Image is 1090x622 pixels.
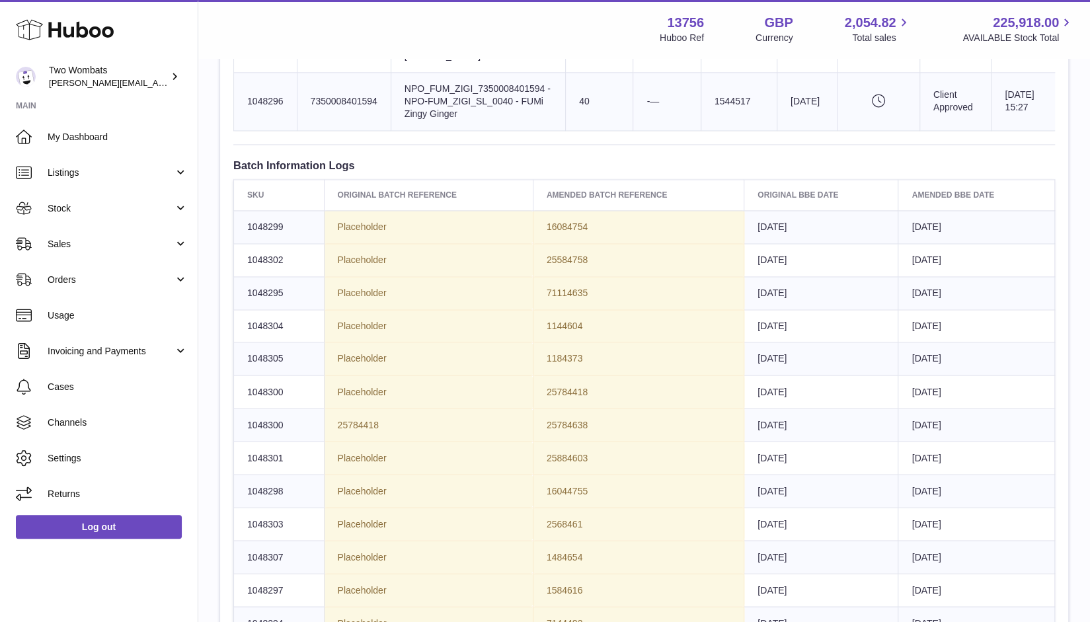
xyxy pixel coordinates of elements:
[566,72,633,130] td: 40
[338,452,387,463] span: Placeholder
[247,452,284,463] span: 1048301
[247,518,284,529] span: 1048303
[898,179,1055,210] th: Amended BBE Date
[247,288,284,298] span: 1048295
[533,179,744,210] th: Amended Batch Reference
[962,32,1074,44] span: AVAILABLE Stock Total
[16,515,182,539] a: Log out
[777,72,837,130] td: [DATE]
[297,72,391,130] td: 7350008401594
[547,386,588,397] span: 25784418
[758,386,787,397] span: [DATE]
[547,452,588,463] span: 25884603
[758,551,787,562] span: [DATE]
[547,288,588,298] span: 71114635
[758,452,787,463] span: [DATE]
[338,518,387,529] span: Placeholder
[919,72,992,130] td: Client Approved
[758,288,787,298] span: [DATE]
[338,321,387,331] span: Placeholder
[233,158,1055,173] h3: Batch Information Logs
[845,14,896,32] span: 2,054.82
[247,551,284,562] span: 1048307
[48,452,188,465] span: Settings
[758,321,787,331] span: [DATE]
[758,419,787,430] span: [DATE]
[962,14,1074,44] a: 225,918.00 AVAILABLE Stock Total
[547,518,583,529] span: 2568461
[338,254,387,265] span: Placeholder
[247,353,284,364] span: 1048305
[912,485,941,496] span: [DATE]
[49,77,336,88] span: [PERSON_NAME][EMAIL_ADDRESS][PERSON_NAME][DOMAIN_NAME]
[764,14,793,32] strong: GBP
[234,72,297,130] td: 1048296
[547,551,583,562] span: 1484654
[758,254,787,265] span: [DATE]
[247,221,284,232] span: 1048299
[547,221,588,232] span: 16084754
[912,584,941,595] span: [DATE]
[247,584,284,595] span: 1048297
[633,72,701,130] td: -—
[744,179,898,210] th: Original BBE Date
[247,254,284,265] span: 1048302
[338,485,387,496] span: Placeholder
[667,14,704,32] strong: 13756
[48,202,174,215] span: Stock
[852,32,911,44] span: Total sales
[338,584,387,595] span: Placeholder
[338,353,387,364] span: Placeholder
[49,64,168,89] div: Two Wombats
[758,221,787,232] span: [DATE]
[48,416,188,429] span: Channels
[912,321,941,331] span: [DATE]
[16,67,36,87] img: philip.carroll@twowombats.com
[48,345,174,358] span: Invoicing and Payments
[912,518,941,529] span: [DATE]
[547,584,583,595] span: 1584616
[247,386,284,397] span: 1048300
[547,321,583,331] span: 1144604
[701,72,777,130] td: 1544517
[756,32,793,44] div: Currency
[48,381,188,393] span: Cases
[338,386,387,397] span: Placeholder
[912,353,941,364] span: [DATE]
[758,353,787,364] span: [DATE]
[338,551,387,562] span: Placeholder
[845,14,912,44] a: 2,054.82 Total sales
[912,288,941,298] span: [DATE]
[338,288,387,298] span: Placeholder
[758,584,787,595] span: [DATE]
[912,386,941,397] span: [DATE]
[48,167,174,179] span: Listings
[758,485,787,496] span: [DATE]
[247,321,284,331] span: 1048304
[547,353,583,364] span: 1184373
[912,452,941,463] span: [DATE]
[993,14,1059,32] span: 225,918.00
[48,488,188,500] span: Returns
[391,72,565,130] td: NPO_FUM_ZIGI_7350008401594 - NPO-FUM_ZIGI_SL_0040 - FUMi Zingy Ginger
[324,179,533,210] th: Original Batch Reference
[912,221,941,232] span: [DATE]
[912,551,941,562] span: [DATE]
[758,518,787,529] span: [DATE]
[48,309,188,322] span: Usage
[48,274,174,286] span: Orders
[247,485,284,496] span: 1048298
[547,485,588,496] span: 16044755
[660,32,704,44] div: Huboo Ref
[912,254,941,265] span: [DATE]
[48,131,188,143] span: My Dashboard
[234,179,325,210] th: SKU
[992,72,1056,130] td: [DATE] 15:27
[547,254,588,265] span: 25584758
[547,419,588,430] span: 25784638
[48,238,174,251] span: Sales
[338,221,387,232] span: Placeholder
[247,419,284,430] span: 1048300
[912,419,941,430] span: [DATE]
[338,419,379,430] span: 25784418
